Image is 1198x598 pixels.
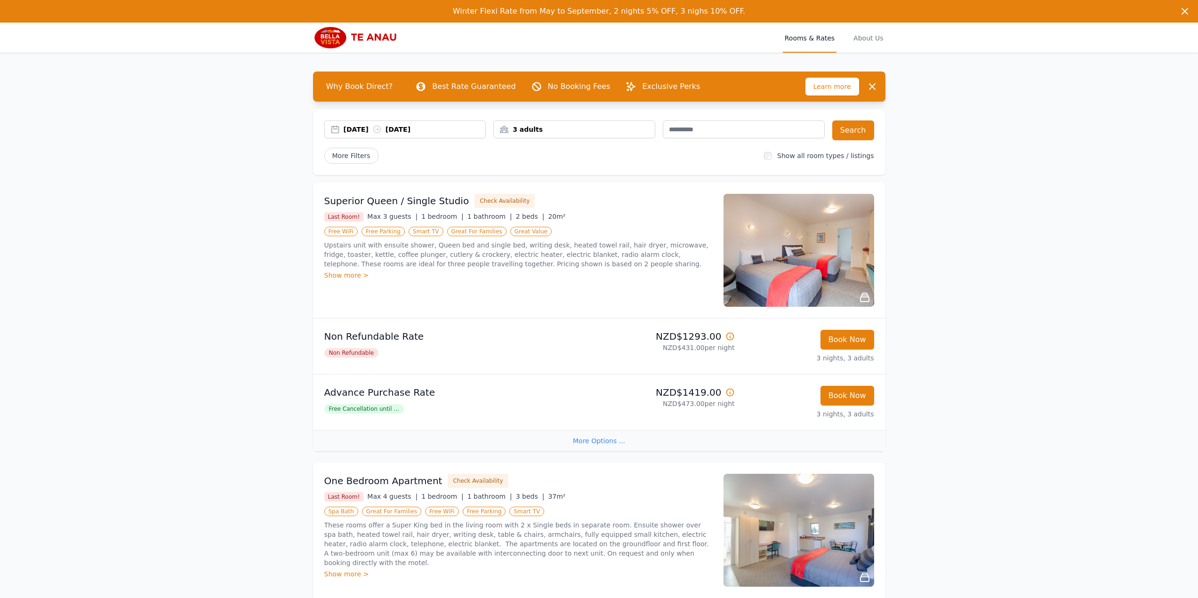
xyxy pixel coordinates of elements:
div: 3 adults [494,125,655,134]
button: Book Now [820,386,874,406]
h3: Superior Queen / Single Studio [324,194,469,207]
p: NZD$431.00 per night [603,343,735,352]
p: NZD$473.00 per night [603,399,735,408]
span: Learn more [805,78,859,96]
span: 1 bedroom | [421,493,464,500]
span: Great For Families [362,507,421,516]
span: Smart TV [409,227,443,236]
label: Show all room types / listings [777,152,874,159]
p: No Booking Fees [548,81,611,92]
button: Check Availability [474,194,535,208]
span: Non Refundable [324,348,379,358]
span: Winter Flexi Rate from May to September, 2 nights 5% OFF, 3 nighs 10% OFF. [453,7,745,16]
span: Great Value [510,227,552,236]
p: NZD$1293.00 [603,330,735,343]
p: 3 nights, 3 adults [742,353,874,363]
span: Free Parking [362,227,405,236]
p: 3 nights, 3 adults [742,409,874,419]
div: Show more > [324,569,712,579]
a: About Us [852,23,885,53]
span: 1 bathroom | [467,213,512,220]
div: Show more > [324,271,712,280]
span: Last Room! [324,212,364,222]
p: Best Rate Guaranteed [432,81,515,92]
span: Max 3 guests | [367,213,418,220]
span: 3 beds | [516,493,545,500]
img: Bella Vista Te Anau [313,26,403,49]
span: 1 bedroom | [421,213,464,220]
h3: One Bedroom Apartment [324,474,442,487]
a: Rooms & Rates [783,23,836,53]
div: More Options ... [313,430,885,451]
p: Non Refundable Rate [324,330,595,343]
div: [DATE] [DATE] [344,125,486,134]
span: Free Cancellation until ... [324,404,404,414]
span: 20m² [548,213,565,220]
span: Smart TV [509,507,544,516]
span: 1 bathroom | [467,493,512,500]
span: 2 beds | [516,213,545,220]
p: These rooms offer a Super King bed in the living room with 2 x Single beds in separate room. Ensu... [324,520,712,567]
p: NZD$1419.00 [603,386,735,399]
span: Free WiFi [324,227,358,236]
p: Advance Purchase Rate [324,386,595,399]
span: Free WiFi [425,507,459,516]
span: More Filters [324,148,378,164]
p: Upstairs unit with ensuite shower, Queen bed and single bed, writing desk, heated towel rail, hai... [324,240,712,269]
button: Check Availability [448,474,508,488]
span: Spa Bath [324,507,358,516]
span: 37m² [548,493,565,500]
button: Book Now [820,330,874,350]
span: Last Room! [324,492,364,502]
p: Exclusive Perks [642,81,700,92]
span: Great For Families [447,227,507,236]
span: Free Parking [463,507,506,516]
span: Max 4 guests | [367,493,418,500]
button: Search [832,120,874,140]
span: Why Book Direct? [319,77,401,96]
